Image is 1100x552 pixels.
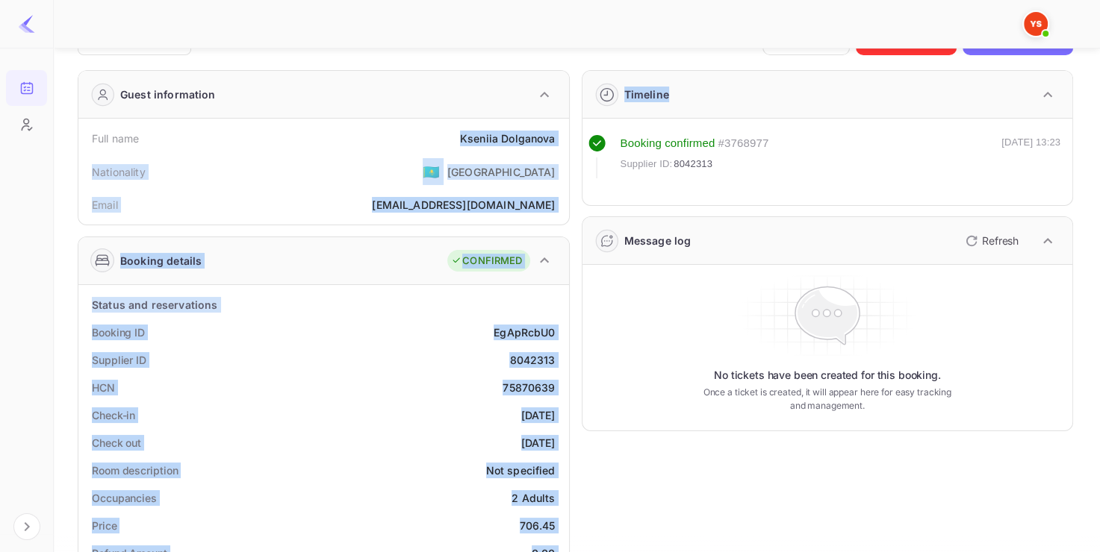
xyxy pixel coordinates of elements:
div: EgApRcbU0 [494,324,555,340]
div: Status and reservations [92,297,217,313]
div: [GEOGRAPHIC_DATA] [447,164,556,180]
div: 75870639 [503,380,555,395]
div: Check out [92,435,141,451]
div: [EMAIL_ADDRESS][DOMAIN_NAME] [372,197,555,213]
button: Refresh [957,229,1025,253]
span: Supplier ID: [621,157,673,172]
p: Once a ticket is created, it will appear here for easy tracking and management. [696,386,959,413]
div: Booking confirmed [621,135,715,152]
div: 706.45 [520,518,556,533]
div: Price [92,518,117,533]
div: HCN [92,380,115,395]
div: [DATE] 13:23 [1001,135,1060,178]
span: 8042313 [674,157,712,172]
div: Booking ID [92,324,145,340]
div: Kseniia Dolganova [460,131,556,146]
div: Room description [92,462,178,478]
p: No tickets have been created for this booking. [714,368,941,383]
div: # 3768977 [718,135,768,152]
span: United States [423,158,440,185]
div: Occupancies [92,490,157,506]
div: Email [92,197,118,213]
div: Message log [624,233,692,248]
div: [DATE] [521,435,556,451]
p: Refresh [982,233,1019,248]
button: Expand navigation [13,513,40,540]
div: Guest information [120,87,216,102]
div: [DATE] [521,407,556,423]
div: Timeline [624,87,669,102]
a: Bookings [6,70,47,104]
div: Booking details [120,253,202,269]
div: Check-in [92,407,135,423]
img: LiteAPI [18,15,36,33]
div: Not specified [486,462,556,478]
div: CONFIRMED [451,254,522,269]
img: Yandex Support [1024,12,1048,36]
div: 2 Adults [512,490,555,506]
div: 8042313 [509,352,555,368]
div: Full name [92,131,139,146]
a: Customers [6,107,47,141]
div: Nationality [92,164,146,180]
div: Supplier ID [92,352,146,368]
